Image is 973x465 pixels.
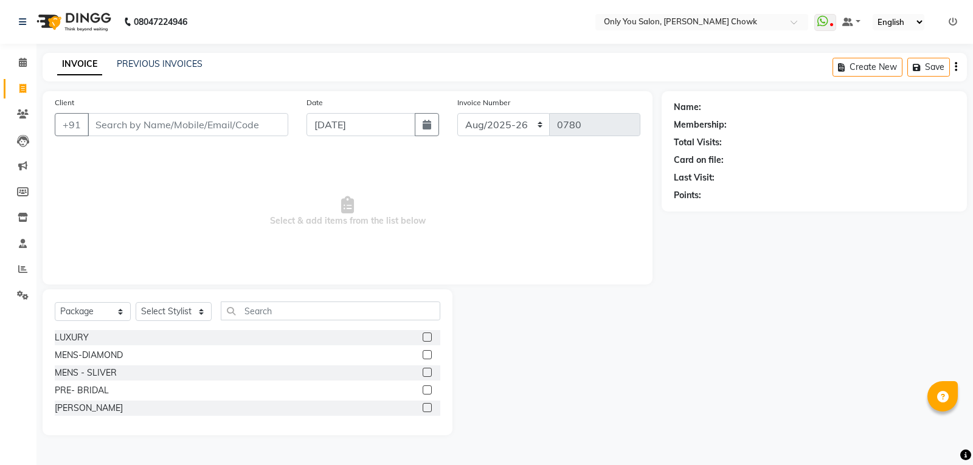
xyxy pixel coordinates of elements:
b: 08047224946 [134,5,187,39]
input: Search [221,301,440,320]
div: MENS - SLIVER [55,367,117,379]
div: Last Visit: [674,171,715,184]
img: logo [31,5,114,39]
div: LUXURY [55,331,89,344]
a: PREVIOUS INVOICES [117,58,203,69]
button: Create New [833,58,902,77]
label: Client [55,97,74,108]
a: INVOICE [57,53,102,75]
button: Save [907,58,950,77]
div: Card on file: [674,154,724,167]
input: Search by Name/Mobile/Email/Code [88,113,288,136]
div: Name: [674,101,701,114]
div: PRE- BRIDAL [55,384,109,397]
button: +91 [55,113,89,136]
label: Invoice Number [457,97,510,108]
div: Total Visits: [674,136,722,149]
div: Points: [674,189,701,202]
div: [PERSON_NAME] [55,402,123,415]
div: MENS-DIAMOND [55,349,123,362]
label: Date [306,97,323,108]
div: Membership: [674,119,727,131]
iframe: chat widget [922,416,961,453]
span: Select & add items from the list below [55,151,640,272]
